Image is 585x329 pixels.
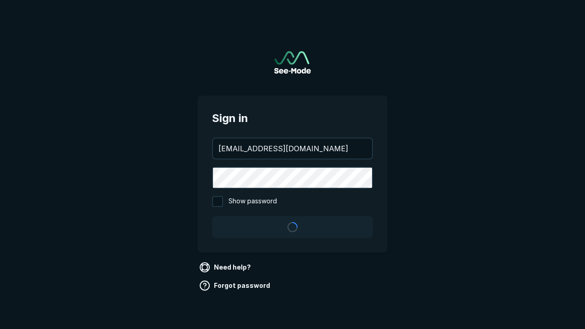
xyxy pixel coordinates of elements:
a: Go to sign in [274,51,311,74]
span: Sign in [212,110,373,127]
img: See-Mode Logo [274,51,311,74]
input: your@email.com [213,138,372,159]
a: Forgot password [197,278,274,293]
a: Need help? [197,260,255,275]
span: Show password [229,196,277,207]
